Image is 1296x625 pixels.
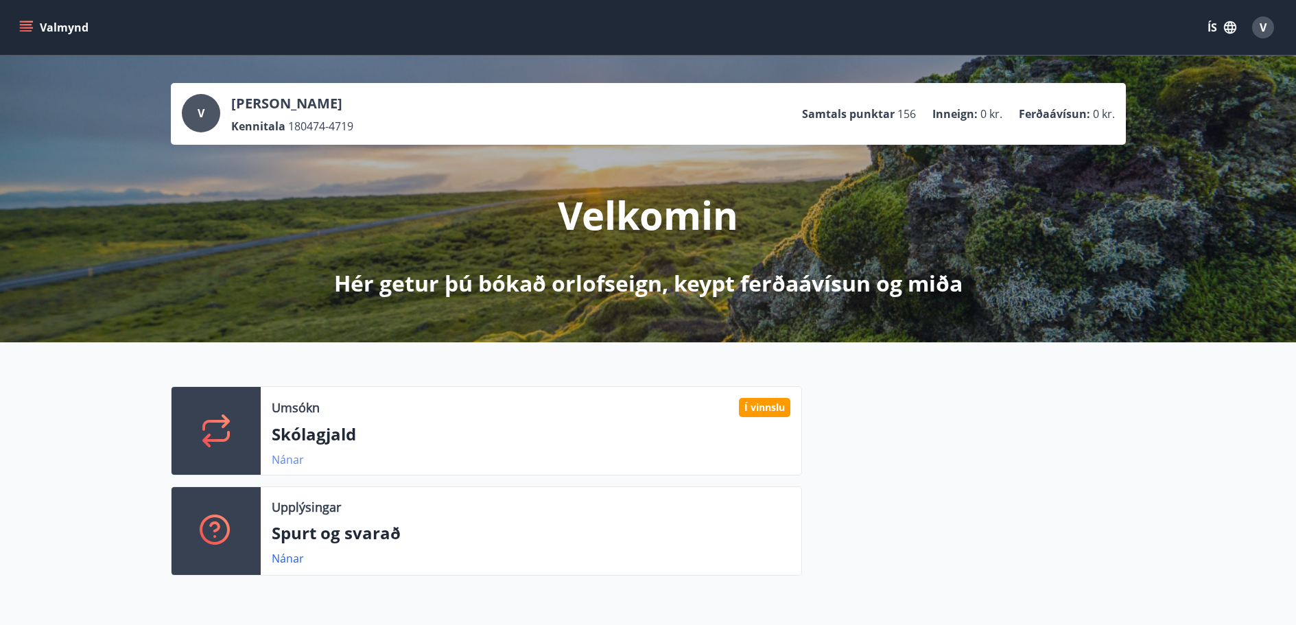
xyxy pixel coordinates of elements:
p: Skólagjald [272,423,790,446]
span: 156 [897,106,916,121]
p: Ferðaávísun : [1019,106,1090,121]
button: ÍS [1200,15,1244,40]
p: Samtals punktar [802,106,895,121]
a: Nánar [272,551,304,566]
button: V [1247,11,1280,44]
p: Kennitala [231,119,285,134]
p: Hér getur þú bókað orlofseign, keypt ferðaávísun og miða [334,268,963,298]
p: Umsókn [272,399,320,416]
p: Upplýsingar [272,498,341,516]
span: V [1260,20,1266,35]
div: Í vinnslu [739,398,790,417]
a: Nánar [272,452,304,467]
p: [PERSON_NAME] [231,94,353,113]
p: Velkomin [558,189,738,241]
span: 0 kr. [980,106,1002,121]
span: 0 kr. [1093,106,1115,121]
span: 180474-4719 [288,119,353,134]
button: menu [16,15,94,40]
p: Inneign : [932,106,978,121]
span: V [198,106,204,121]
p: Spurt og svarað [272,521,790,545]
